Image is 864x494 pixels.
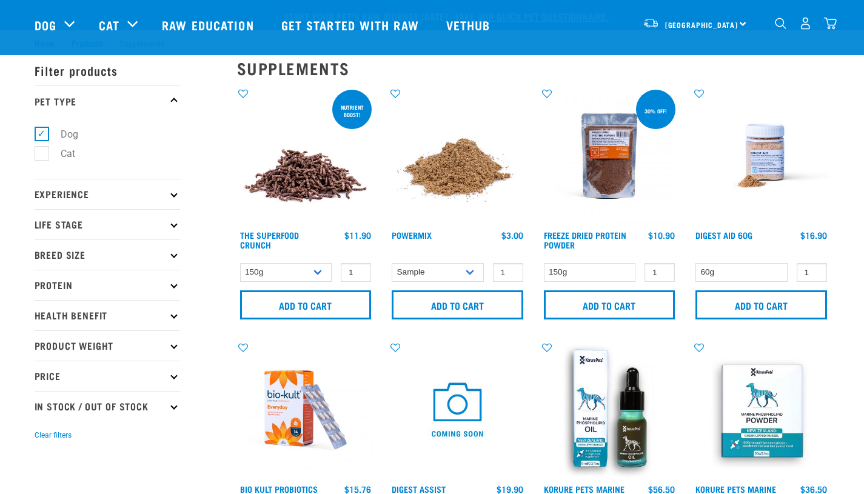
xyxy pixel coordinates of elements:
a: Digest Aid 60g [695,233,752,237]
img: 1311 Superfood Crunch 01 [237,87,375,225]
input: Add to cart [544,290,675,319]
button: Clear filters [35,430,72,441]
input: 1 [645,263,675,282]
img: home-icon-1@2x.png [775,18,786,29]
input: 1 [341,263,371,282]
label: Dog [41,127,83,142]
a: Get started with Raw [269,1,434,49]
img: Raw Essentials Digest Aid Pet Supplement [692,87,830,225]
div: $15.76 [344,484,371,494]
h2: Supplements [237,59,830,78]
p: Protein [35,270,180,300]
img: Pile Of PowerMix For Pets [389,87,526,225]
a: Vethub [434,1,506,49]
p: Experience [35,179,180,209]
a: Dog [35,16,56,34]
p: Filter products [35,55,180,85]
input: 1 [493,263,523,282]
input: Add to cart [392,290,523,319]
div: $3.00 [501,230,523,240]
a: Powermix [392,233,432,237]
img: 2023 AUG RE Product1724 [237,341,375,479]
p: Pet Type [35,85,180,116]
div: $19.90 [497,484,523,494]
img: COMING SOON [389,341,526,479]
a: Cat [99,16,119,34]
img: OI Lfront 1024x1024 [541,341,678,479]
img: FD Protein Powder [541,87,678,225]
img: user.png [799,17,812,30]
p: Health Benefit [35,300,180,330]
div: $56.50 [648,484,675,494]
input: Add to cart [240,290,372,319]
p: Life Stage [35,209,180,239]
a: Raw Education [150,1,269,49]
p: Breed Size [35,239,180,270]
div: $10.90 [648,230,675,240]
div: nutrient boost! [332,98,372,124]
p: Price [35,361,180,391]
input: 1 [797,263,827,282]
a: Digest Assist [392,487,446,491]
div: 30% off! [639,102,672,120]
input: Add to cart [695,290,827,319]
p: Product Weight [35,330,180,361]
p: In Stock / Out Of Stock [35,391,180,421]
img: van-moving.png [643,18,659,28]
a: The Superfood Crunch [240,233,299,247]
label: Cat [41,146,80,161]
div: $36.50 [800,484,827,494]
span: [GEOGRAPHIC_DATA] [665,22,738,27]
div: $16.90 [800,230,827,240]
img: POWDER01 65ae0065 919d 4332 9357 5d1113de9ef1 1024x1024 [692,341,830,479]
div: $11.90 [344,230,371,240]
a: Freeze Dried Protein Powder [544,233,626,247]
img: home-icon@2x.png [824,17,837,30]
